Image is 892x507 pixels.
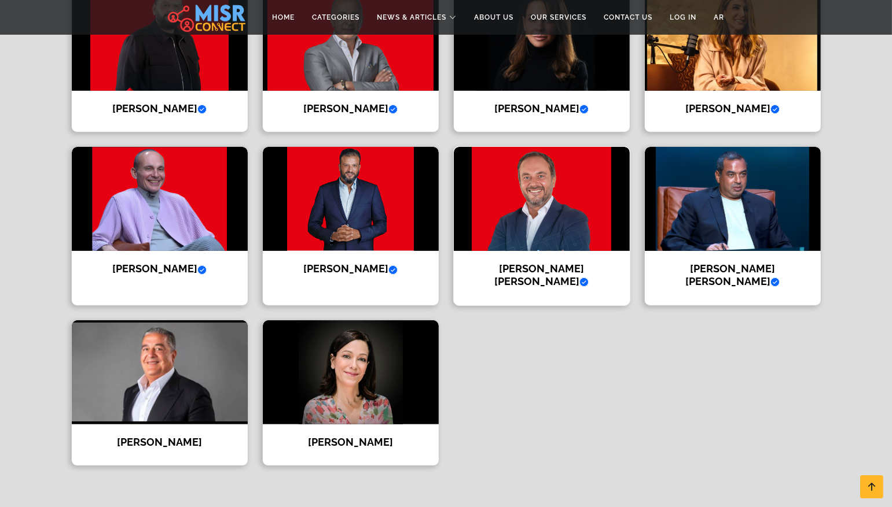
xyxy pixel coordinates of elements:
[446,146,637,305] a: Ahmed Tarek Khalil [PERSON_NAME] [PERSON_NAME]
[271,102,430,115] h4: [PERSON_NAME]
[595,6,661,28] a: Contact Us
[263,147,439,251] img: Ayman Mamdouh Abbas
[465,6,522,28] a: About Us
[462,262,621,287] h4: [PERSON_NAME] [PERSON_NAME]
[645,147,821,251] img: Mohamed Ismail Mansour
[654,102,812,115] h4: [PERSON_NAME]
[388,105,398,114] svg: Verified account
[197,265,207,275] svg: Verified account
[637,146,828,305] a: Mohamed Ismail Mansour [PERSON_NAME] [PERSON_NAME]
[388,265,398,275] svg: Verified account
[661,6,705,28] a: Log in
[80,436,239,449] h4: [PERSON_NAME]
[72,320,248,424] img: Yassin Mansour
[168,3,245,32] img: main.misr_connect
[271,436,430,449] h4: [PERSON_NAME]
[522,6,595,28] a: Our Services
[377,12,446,23] span: News & Articles
[579,105,589,114] svg: Verified account
[80,102,239,115] h4: [PERSON_NAME]
[197,105,207,114] svg: Verified account
[770,105,780,114] svg: Verified account
[454,147,630,251] img: Ahmed Tarek Khalil
[271,262,430,275] h4: [PERSON_NAME]
[770,277,780,287] svg: Verified account
[64,320,255,467] a: Yassin Mansour [PERSON_NAME]
[80,262,239,275] h4: [PERSON_NAME]
[255,146,446,305] a: Ayman Mamdouh Abbas [PERSON_NAME]
[263,6,303,28] a: Home
[64,146,255,305] a: Mohamed Farouk [PERSON_NAME]
[654,262,812,287] h4: [PERSON_NAME] [PERSON_NAME]
[368,6,465,28] a: News & Articles
[263,320,439,424] img: Mona Ataya
[579,277,589,287] svg: Verified account
[303,6,368,28] a: Categories
[72,147,248,251] img: Mohamed Farouk
[255,320,446,467] a: Mona Ataya [PERSON_NAME]
[705,6,733,28] a: AR
[462,102,621,115] h4: [PERSON_NAME]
